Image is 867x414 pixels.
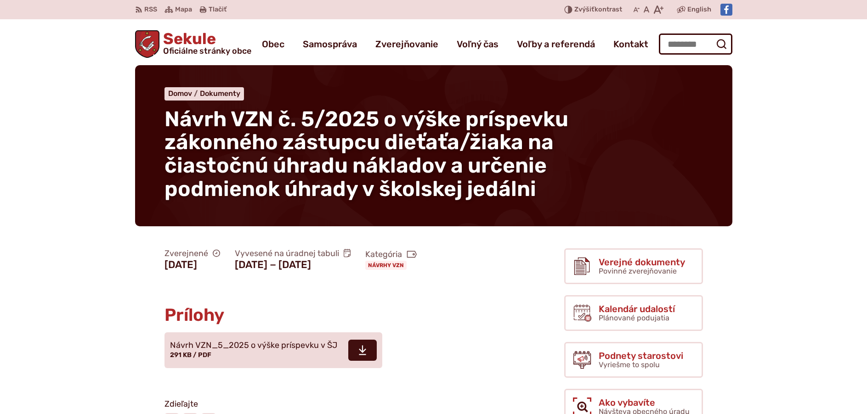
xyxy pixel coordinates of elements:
span: Podnety starostovi [599,351,683,361]
a: Samospráva [303,31,357,57]
span: Plánované podujatia [599,313,669,322]
span: Verejné dokumenty [599,257,685,267]
span: English [687,4,711,15]
a: Zverejňovanie [375,31,438,57]
span: Mapa [175,4,192,15]
a: Obec [262,31,284,57]
span: Vyvesené na úradnej tabuli [235,248,351,259]
a: Domov [168,89,200,98]
span: Sekule [159,31,251,55]
p: Zdieľajte [164,397,491,411]
span: Tlačiť [209,6,227,14]
a: Kalendár udalostí Plánované podujatia [564,295,703,331]
span: Kategória [365,249,417,260]
a: English [686,4,713,15]
figcaption: [DATE] [164,259,220,271]
a: Logo Sekule, prejsť na domovskú stránku. [135,30,252,58]
span: kontrast [574,6,622,14]
figcaption: [DATE] − [DATE] [235,259,351,271]
span: Kalendár udalostí [599,304,675,314]
span: RSS [144,4,157,15]
span: Zvýšiť [574,6,595,13]
h2: Prílohy [164,306,491,325]
span: Ako vybavíte [599,397,690,408]
a: Verejné dokumenty Povinné zverejňovanie [564,248,703,284]
span: Oficiálne stránky obce [163,47,251,55]
span: Povinné zverejňovanie [599,267,677,275]
a: Dokumenty [200,89,240,98]
span: Vyriešme to spolu [599,360,660,369]
img: Prejsť na domovskú stránku [135,30,160,58]
a: Návrh VZN_5_2025 o výške príspevku v ŠJ 291 KB / PDF [164,332,382,368]
a: Voľby a referendá [517,31,595,57]
span: Návrh VZN č. 5/2025 o výške príspevku zákonného zástupcu dieťaťa/žiaka na čiastočnú úhradu náklad... [164,106,568,201]
span: Domov [168,89,192,98]
a: Návrhy VZN [365,261,407,270]
a: Podnety starostovi Vyriešme to spolu [564,342,703,378]
span: Návrh VZN_5_2025 o výške príspevku v ŠJ [170,341,337,350]
img: Prejsť na Facebook stránku [720,4,732,16]
span: 291 KB / PDF [170,351,211,359]
a: Voľný čas [457,31,499,57]
span: Zverejnené [164,248,220,259]
a: Kontakt [613,31,648,57]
